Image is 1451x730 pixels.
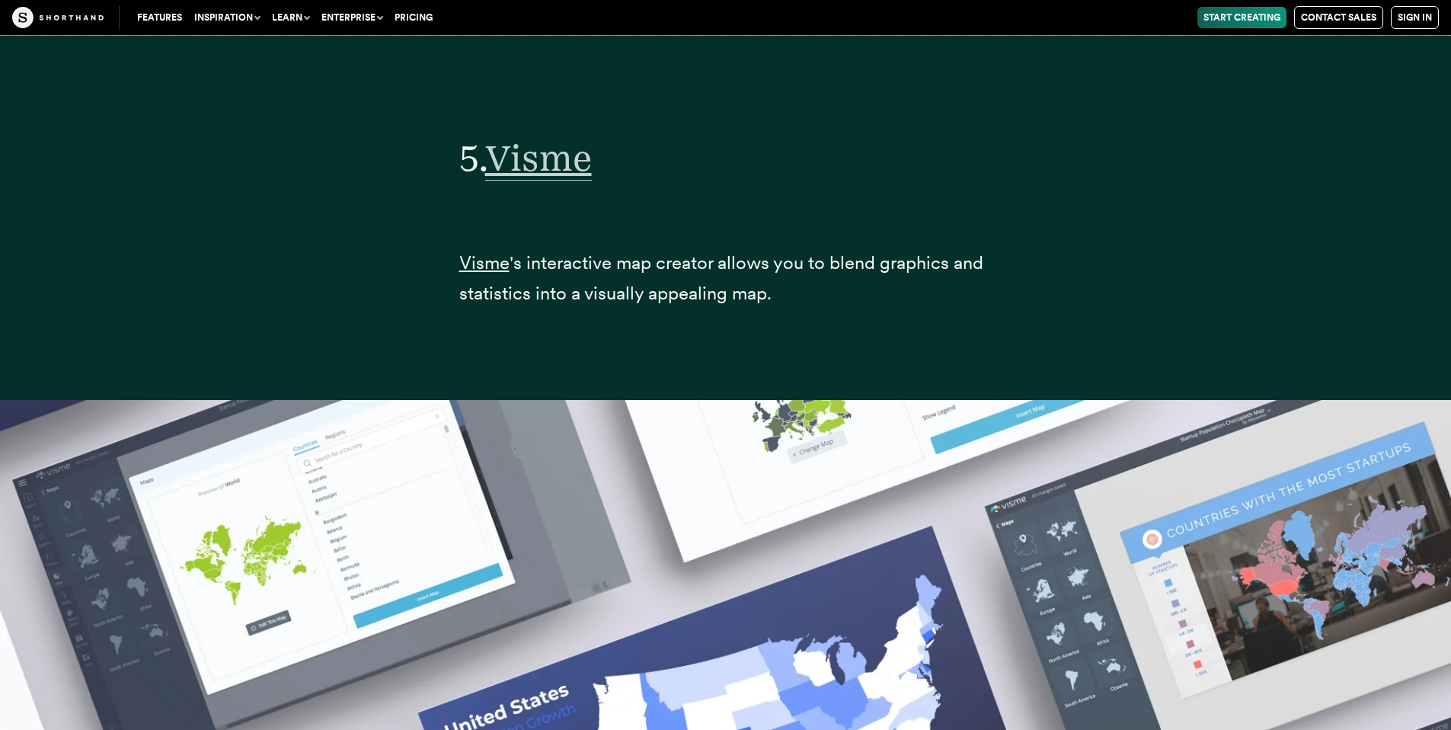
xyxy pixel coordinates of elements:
[485,136,592,180] a: Visme
[188,7,266,28] button: Inspiration
[315,7,388,28] button: Enterprise
[1391,6,1439,29] a: Sign in
[12,7,104,28] img: The Craft
[1197,7,1286,28] a: Start Creating
[459,136,485,180] span: 5.
[485,136,592,181] span: Visme
[131,7,188,28] a: Features
[1294,6,1383,29] a: Contact Sales
[266,7,315,28] button: Learn
[459,251,510,274] a: Visme
[388,7,439,28] a: Pricing
[459,251,983,305] span: 's interactive map creator allows you to blend graphics and statistics into a visually appealing ...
